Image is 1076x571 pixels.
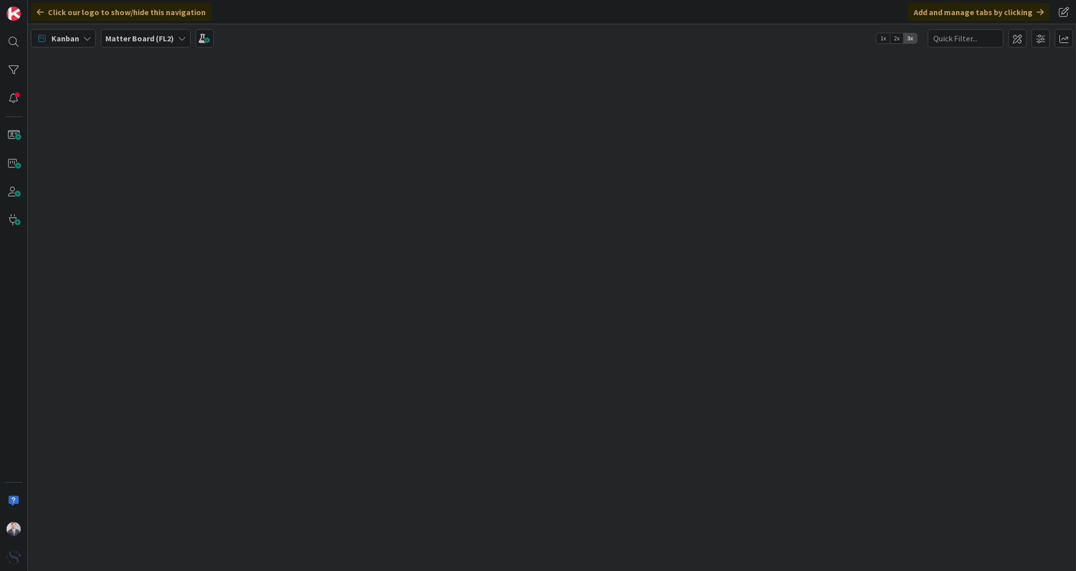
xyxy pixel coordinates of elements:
span: 3x [904,33,917,43]
div: Click our logo to show/hide this navigation [31,3,212,21]
span: Kanban [51,32,79,44]
b: Matter Board (FL2) [105,33,174,43]
img: JC [7,522,21,536]
span: 2x [890,33,904,43]
input: Quick Filter... [928,29,1003,47]
div: Add and manage tabs by clicking [908,3,1050,21]
img: Visit kanbanzone.com [7,7,21,21]
img: avatar [7,550,21,564]
span: 1x [876,33,890,43]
